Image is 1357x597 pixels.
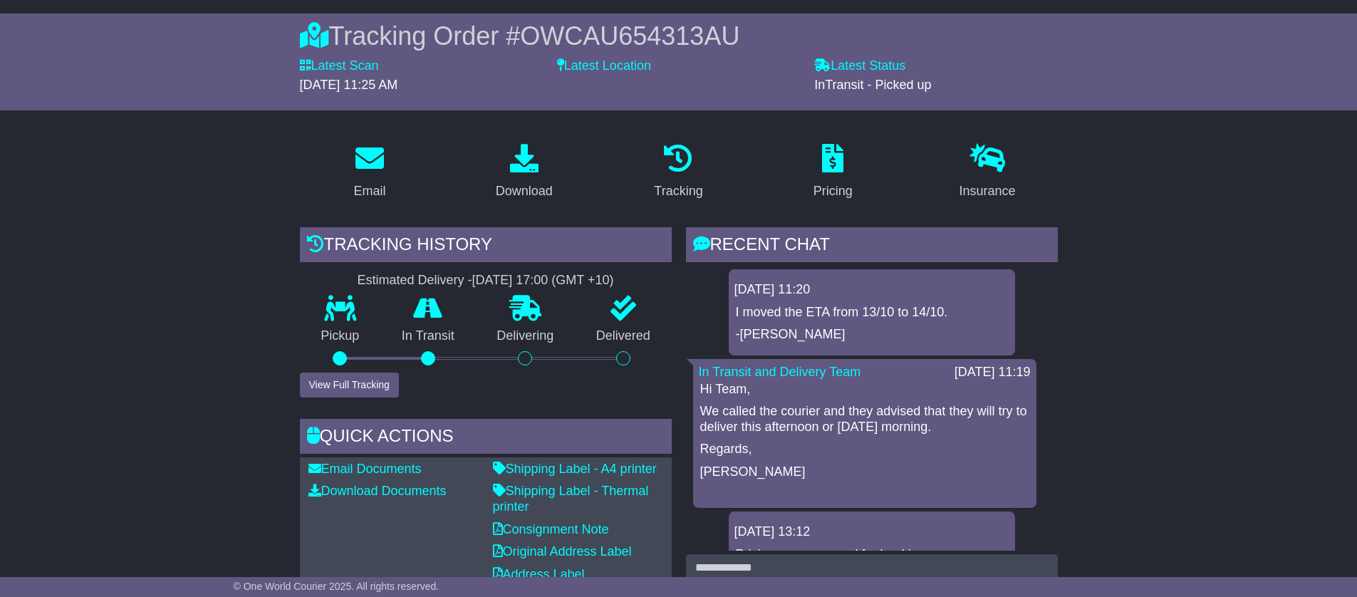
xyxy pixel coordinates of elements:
span: OWCAU654313AU [520,21,739,51]
span: © One World Courier 2025. All rights reserved. [234,581,440,592]
a: Email [344,139,395,206]
p: -[PERSON_NAME] [736,327,1008,343]
span: InTransit - Picked up [814,78,931,92]
p: I moved the ETA from 13/10 to 14/10. [736,305,1008,321]
a: Shipping Label - A4 printer [493,462,657,476]
a: Address Label [493,567,585,581]
p: Regards, [700,442,1029,457]
p: Hi Team, [700,382,1029,398]
div: Insurance [960,182,1016,201]
div: [DATE] 11:19 [955,365,1031,380]
p: Pickup [300,328,381,344]
div: [DATE] 13:12 [734,524,1009,540]
button: View Full Tracking [300,373,399,398]
p: In Transit [380,328,476,344]
p: [PERSON_NAME] [700,464,1029,480]
div: Tracking history [300,227,672,266]
label: Latest Scan [300,58,379,74]
div: Download [496,182,553,201]
span: [DATE] 11:25 AM [300,78,398,92]
div: Tracking Order # [300,21,1058,51]
a: Tracking [645,139,712,206]
a: Shipping Label - Thermal printer [493,484,649,514]
div: [DATE] 11:20 [734,282,1009,298]
div: Estimated Delivery - [300,273,672,289]
div: Quick Actions [300,419,672,457]
div: Email [353,182,385,201]
p: Delivering [476,328,576,344]
a: Email Documents [308,462,422,476]
div: [DATE] 17:00 (GMT +10) [472,273,614,289]
div: Pricing [813,182,853,201]
a: Insurance [950,139,1025,206]
label: Latest Location [557,58,651,74]
p: We called the courier and they advised that they will try to deliver this afternoon or [DATE] mor... [700,404,1029,435]
a: Download Documents [308,484,447,498]
a: Consignment Note [493,522,609,536]
a: Pricing [804,139,862,206]
div: Tracking [654,182,702,201]
a: In Transit and Delivery Team [699,365,861,379]
p: Delivered [575,328,672,344]
p: Pricing was approved for booking OWCAU654313AU. [736,547,1008,578]
a: Download [487,139,562,206]
div: RECENT CHAT [686,227,1058,266]
a: Original Address Label [493,544,632,559]
label: Latest Status [814,58,905,74]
